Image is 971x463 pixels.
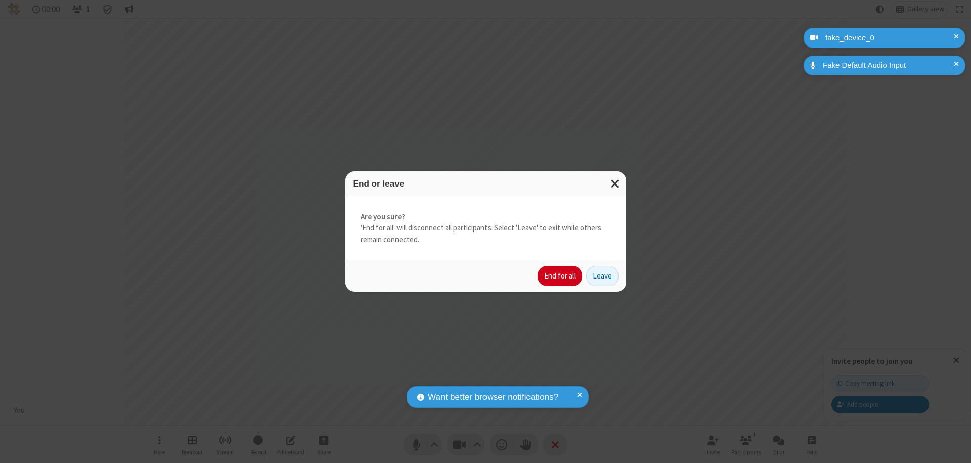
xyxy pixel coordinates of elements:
[353,179,619,189] h3: End or leave
[605,171,626,196] button: Close modal
[345,196,626,261] div: 'End for all' will disconnect all participants. Select 'Leave' to exit while others remain connec...
[586,266,619,286] button: Leave
[822,32,958,44] div: fake_device_0
[538,266,582,286] button: End for all
[428,391,558,404] span: Want better browser notifications?
[819,60,958,71] div: Fake Default Audio Input
[361,211,611,223] strong: Are you sure?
